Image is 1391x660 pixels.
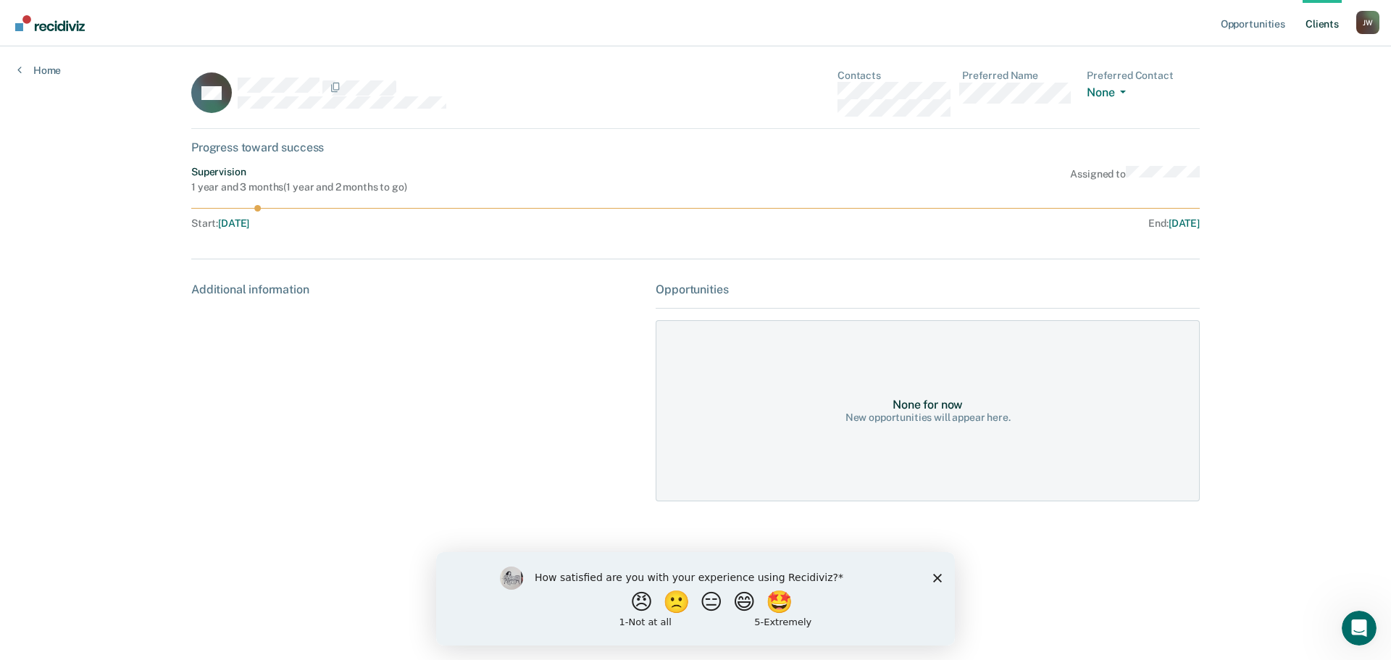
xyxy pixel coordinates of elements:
div: New opportunities will appear here. [845,412,1011,424]
iframe: Survey by Kim from Recidiviz [436,552,955,646]
div: Supervision [191,166,407,178]
div: Start : [191,217,696,230]
img: Recidiviz [15,15,85,31]
iframe: Intercom live chat [1342,611,1377,646]
button: Profile dropdown button [1356,11,1379,34]
dt: Preferred Contact [1087,70,1200,82]
span: [DATE] [1169,217,1200,229]
div: None for now [893,398,963,412]
button: None [1087,85,1132,102]
div: 1 year and 3 months ( 1 year and 2 months to go ) [191,181,407,193]
div: Assigned to [1070,166,1200,193]
div: Progress toward success [191,141,1200,154]
dt: Preferred Name [962,70,1075,82]
div: J W [1356,11,1379,34]
a: Home [17,64,61,77]
dt: Contacts [837,70,951,82]
div: End : [702,217,1200,230]
div: Additional information [191,283,644,296]
div: Opportunities [656,283,1200,296]
span: [DATE] [218,217,249,229]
